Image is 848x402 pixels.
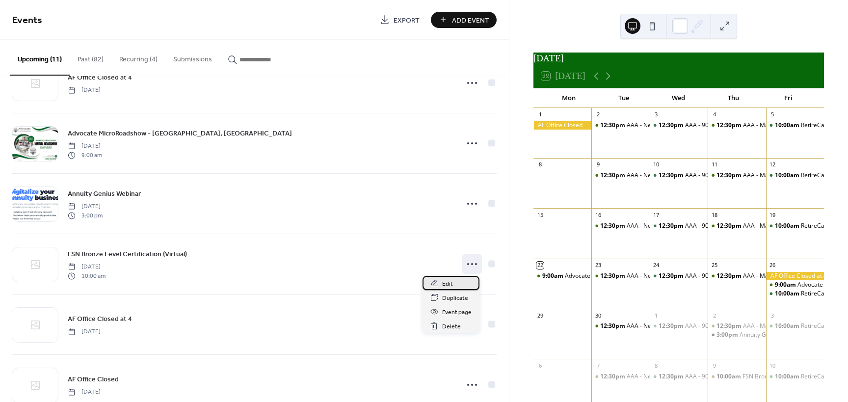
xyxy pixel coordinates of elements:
[685,171,786,180] div: AAA - 90 Day Marketing Plan Session
[542,272,565,280] span: 9:00am
[716,373,742,381] span: 10:00am
[536,262,544,269] div: 22
[111,40,165,75] button: Recurring (4)
[653,111,660,118] div: 3
[769,312,776,319] div: 3
[766,322,824,330] div: RetireCare™ Coaching Call
[653,262,660,269] div: 24
[594,211,602,218] div: 16
[68,86,101,95] span: [DATE]
[442,322,461,332] span: Delete
[685,373,786,381] div: AAA - 90 Day Marketing Plan Session
[68,151,102,160] span: 9:00 am
[708,171,766,180] div: AAA - Mastering Sales with Clarity & Purpose
[68,313,132,324] a: AF Office Closed at 4
[431,12,497,28] button: Add Event
[594,161,602,168] div: 9
[775,290,801,298] span: 10:00am
[769,111,776,118] div: 5
[769,262,776,269] div: 26
[659,272,685,280] span: 12:30pm
[12,11,42,30] span: Events
[533,121,591,130] div: AF Office Closed
[659,171,685,180] span: 12:30pm
[716,331,740,339] span: 3:00pm
[68,128,292,139] a: Advocate MicroRoadshow - [GEOGRAPHIC_DATA], [GEOGRAPHIC_DATA]
[650,373,708,381] div: AAA - 90 Day Marketing Plan Session
[716,121,743,130] span: 12:30pm
[541,88,596,108] div: Mon
[685,222,786,230] div: AAA - 90 Day Marketing Plan Session
[711,111,718,118] div: 4
[775,373,801,381] span: 10:00am
[653,362,660,369] div: 8
[68,142,102,151] span: [DATE]
[653,312,660,319] div: 1
[591,171,649,180] div: AAA - New Agent Onboarding
[536,211,544,218] div: 15
[594,362,602,369] div: 7
[766,290,824,298] div: RetireCare™ Coaching Call
[761,88,816,108] div: Fri
[596,88,651,108] div: Tue
[68,374,119,385] a: AF Office Closed
[716,222,743,230] span: 12:30pm
[600,222,627,230] span: 12:30pm
[650,272,708,280] div: AAA - 90 Day Marketing Plan Session
[766,373,824,381] div: RetireCare™ Coaching Call
[685,121,786,130] div: AAA - 90 Day Marketing Plan Session
[600,322,627,330] span: 12:30pm
[711,362,718,369] div: 9
[740,331,805,339] div: Annuity Genius Webinar
[653,211,660,218] div: 17
[68,263,106,271] span: [DATE]
[659,121,685,130] span: 12:30pm
[650,171,708,180] div: AAA - 90 Day Marketing Plan Session
[716,272,743,280] span: 12:30pm
[591,222,649,230] div: AAA - New Agent Onboarding
[600,171,627,180] span: 12:30pm
[659,373,685,381] span: 12:30pm
[769,161,776,168] div: 12
[775,171,801,180] span: 10:00am
[775,322,801,330] span: 10:00am
[600,121,627,130] span: 12:30pm
[766,272,824,280] div: AF Office Closed at 4
[68,314,132,324] span: AF Office Closed at 4
[775,222,801,230] span: 10:00am
[68,211,103,220] span: 3:00 pm
[594,262,602,269] div: 23
[536,312,544,319] div: 29
[442,279,453,289] span: Edit
[708,322,766,330] div: AAA - Mastering Sales with Clarity & Purpose
[68,72,132,83] a: AF Office Closed at 4
[594,312,602,319] div: 30
[650,322,708,330] div: AAA - 90 Day Marketing Plan Session
[685,322,786,330] div: AAA - 90 Day Marketing Plan Session
[394,15,420,26] span: Export
[68,73,132,83] span: AF Office Closed at 4
[708,272,766,280] div: AAA - Mastering Sales with Clarity & Purpose
[766,121,824,130] div: RetireCare™ Coaching Call
[68,375,119,385] span: AF Office Closed
[591,272,649,280] div: AAA - New Agent Onboarding
[600,373,627,381] span: 12:30pm
[372,12,427,28] a: Export
[627,322,707,330] div: AAA - New Agent Onboarding
[708,222,766,230] div: AAA - Mastering Sales with Clarity & Purpose
[594,111,602,118] div: 2
[627,373,707,381] div: AAA - New Agent Onboarding
[536,161,544,168] div: 8
[706,88,761,108] div: Thu
[711,161,718,168] div: 11
[769,211,776,218] div: 19
[769,362,776,369] div: 10
[742,373,848,381] div: FSN Bronze Level Certification (Virtual)
[536,111,544,118] div: 1
[452,15,489,26] span: Add Event
[775,121,801,130] span: 10:00am
[685,272,786,280] div: AAA - 90 Day Marketing Plan Session
[533,272,591,280] div: Advocate MicroRoadshow - Fort Wayne, IN
[68,248,187,260] a: FSN Bronze Level Certification (Virtual)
